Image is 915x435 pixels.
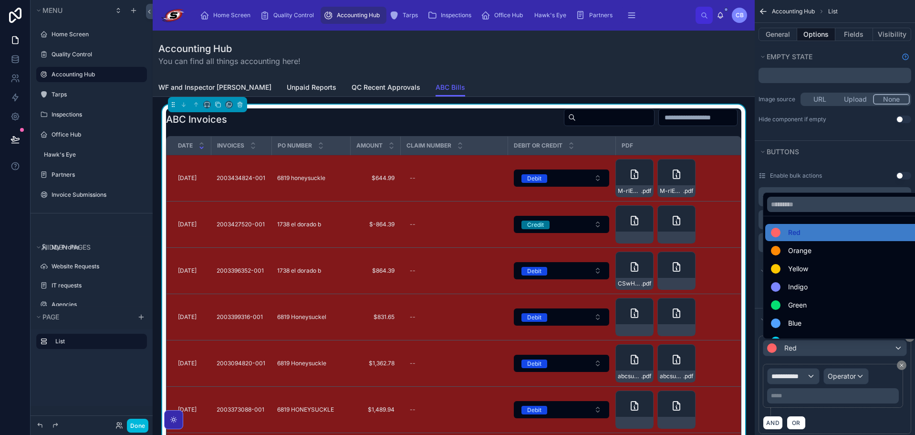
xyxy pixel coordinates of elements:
span: abcsupply_2105533-0002_20251007_31341129_14657597758_page2-2 [660,372,683,380]
a: WF and Inspector [PERSON_NAME] [158,79,271,98]
button: Select Button [514,308,609,326]
span: Hawk's Eye [534,11,566,19]
span: QC Recent Approvals [352,83,420,92]
a: Inspections [425,7,478,24]
span: Debit or Credit [514,142,562,149]
span: .pdf [641,280,651,287]
span: $831.65 [356,313,395,321]
span: Indigo [788,281,808,293]
span: WF and Inspector [PERSON_NAME] [158,83,271,92]
span: Home Screen [213,11,250,19]
span: .pdf [683,187,693,195]
span: PDF [622,142,633,149]
a: Office Hub [478,7,530,24]
span: 2003094820-001 [217,360,265,367]
span: Tarps [403,11,418,19]
span: Accounting Hub [337,11,380,19]
div: Debit [527,406,541,414]
a: Unpaid Reports [287,79,336,98]
span: 2003434824-001 [217,174,265,182]
span: $864.39 [356,267,395,275]
span: [DATE] [178,174,197,182]
a: Tarps [386,7,425,24]
div: Debit [527,313,541,322]
span: abcsupply_2105533-0002_20251007_31341129_14657597758_page1-1 [618,372,641,380]
a: Quality Control [257,7,321,24]
span: 6819 Honeysuckle [277,360,326,367]
div: Debit [527,360,541,368]
span: PO Number [278,142,312,149]
span: Unpaid Reports [287,83,336,92]
a: QC Recent Approvals [352,79,420,98]
span: M-rIENg1WzSG16LTCnBTwIC_ccpE_zqhiVK8xMC7HszzjWG6UEfPYm-MB5iWkXncMZhj39fp6qgIxZ9BHUr3Yfh3S6vTVCIgz... [618,187,641,195]
span: $1,362.78 [356,360,395,367]
span: Blue [788,318,801,329]
div: -- [410,221,416,228]
span: Partners [589,11,613,19]
div: -- [410,313,416,321]
span: You can find all things accounting here! [158,55,301,67]
span: CSwHmZBbpuDuysFCTpv2GXodqPdcMDNvfHOCV_-jaqkscRvU8T8Tb0On8UBC1u-Zv1vHhx2CCHdl_gA6IUiScjTRRBRmZqo8S... [618,280,641,287]
span: 2003399316-001 [217,313,263,321]
span: $1,489.94 [356,406,395,414]
button: Select Button [514,401,609,418]
span: [DATE] [178,267,197,275]
span: [DATE] [178,360,197,367]
button: Select Button [514,216,609,233]
div: Debit [527,267,541,276]
span: Quality Control [273,11,314,19]
div: scrollable content [193,5,696,26]
span: [DATE] [178,406,197,414]
h1: ABC Invoices [166,113,227,126]
span: [DATE] [178,221,197,228]
div: -- [410,267,416,275]
a: Hawk's Eye [530,7,573,24]
h1: Accounting Hub [158,42,301,55]
span: 1738 el dorado b [277,267,321,275]
span: .pdf [641,372,651,380]
span: Claim Number [406,142,451,149]
span: Inspections [441,11,471,19]
span: [DATE] [178,313,197,321]
span: Yellow [788,263,808,275]
span: M-rIENg1WzSG16LTCnBTwIC_ccpE_zqhiVK8xMC7HszzjWG6UEfPYm-MB5iWkXncMZhj39fp6qgIxZ9BHUr3Yfh3S6vTVCIgz... [660,187,683,195]
button: Select Button [514,262,609,279]
span: Green [788,299,807,311]
a: Home Screen [197,7,257,24]
span: Amount [356,142,383,149]
span: 1738 el dorado b [277,221,321,228]
button: Select Button [514,170,609,187]
span: $-864.39 [356,221,395,228]
span: .pdf [641,187,651,195]
span: 6819 HONEYSUCKLE [277,406,334,414]
span: 2003427520-001 [217,221,265,228]
span: Date [178,142,193,149]
span: ABC Bills [436,83,465,92]
a: Accounting Hub [321,7,386,24]
div: -- [410,406,416,414]
a: ABC Bills [436,79,465,97]
div: Debit [527,174,541,183]
button: Select Button [514,355,609,372]
span: Red [788,227,801,238]
span: $644.99 [356,174,395,182]
div: -- [410,174,416,182]
span: Office Hub [494,11,523,19]
span: Orange [788,245,811,256]
span: .pdf [683,372,693,380]
span: 2003373088-001 [217,406,264,414]
span: 2003396352-001 [217,267,264,275]
span: 6819 honeysuckle [277,174,325,182]
img: App logo [160,8,186,23]
span: 6819 Honeysuckel [277,313,326,321]
span: Cyan [788,336,804,347]
div: -- [410,360,416,367]
span: CB [736,11,744,19]
span: Invoices [217,142,244,149]
div: Credit [527,221,544,229]
a: Partners [573,7,619,24]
